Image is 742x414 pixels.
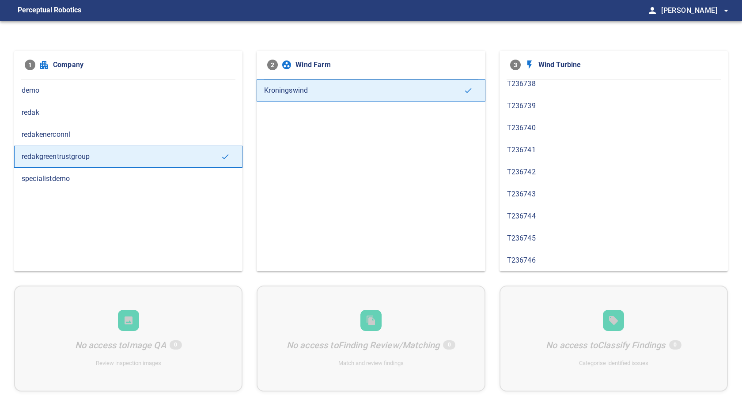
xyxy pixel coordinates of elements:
[22,151,221,162] span: redakgreentrustgroup
[507,189,720,199] span: T236743
[507,123,720,133] span: T236740
[295,60,474,70] span: Wind Farm
[500,183,728,205] div: T236743
[500,161,728,183] div: T236742
[500,73,728,95] div: T236738
[22,107,235,118] span: redak
[647,5,658,16] span: person
[510,60,521,70] span: 3
[14,168,242,190] div: specialistdemo
[507,101,720,111] span: T236739
[14,79,242,102] div: demo
[507,211,720,222] span: T236744
[267,60,278,70] span: 2
[14,124,242,146] div: redakenerconnl
[22,173,235,184] span: specialistdemo
[14,146,242,168] div: redakgreentrustgroup
[507,255,720,266] span: T236746
[264,85,463,96] span: Kroningswind
[500,117,728,139] div: T236740
[500,139,728,161] div: T236741
[257,79,485,102] div: Kroningswind
[538,60,717,70] span: Wind Turbine
[500,205,728,227] div: T236744
[500,95,728,117] div: T236739
[661,4,731,17] span: [PERSON_NAME]
[721,5,731,16] span: arrow_drop_down
[507,233,720,244] span: T236745
[500,249,728,271] div: T236746
[507,79,720,89] span: T236738
[507,145,720,155] span: T236741
[658,2,731,19] button: [PERSON_NAME]
[507,167,720,177] span: T236742
[22,85,235,96] span: demo
[500,227,728,249] div: T236745
[25,60,35,70] span: 1
[14,102,242,124] div: redak
[53,60,232,70] span: Company
[22,129,235,140] span: redakenerconnl
[18,4,81,18] figcaption: Perceptual Robotics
